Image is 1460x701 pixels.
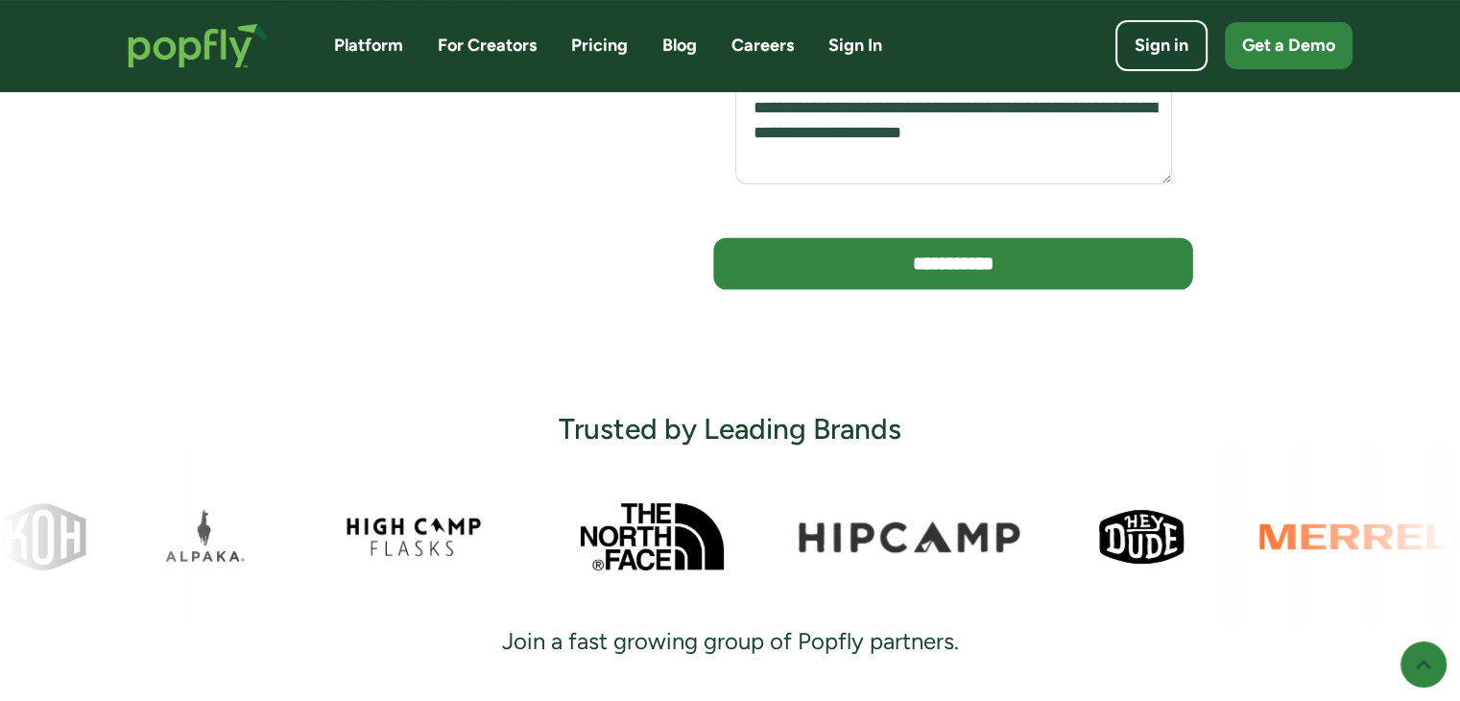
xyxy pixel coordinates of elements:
[334,34,403,58] a: Platform
[1225,22,1352,69] a: Get a Demo
[438,34,537,58] a: For Creators
[559,411,901,447] h3: Trusted by Leading Brands
[1115,20,1208,71] a: Sign in
[1135,34,1188,58] div: Sign in
[479,626,982,657] div: Join a fast growing group of Popfly partners.
[731,34,794,58] a: Careers
[108,4,288,87] a: home
[1242,34,1335,58] div: Get a Demo
[662,34,697,58] a: Blog
[828,34,882,58] a: Sign In
[571,34,628,58] a: Pricing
